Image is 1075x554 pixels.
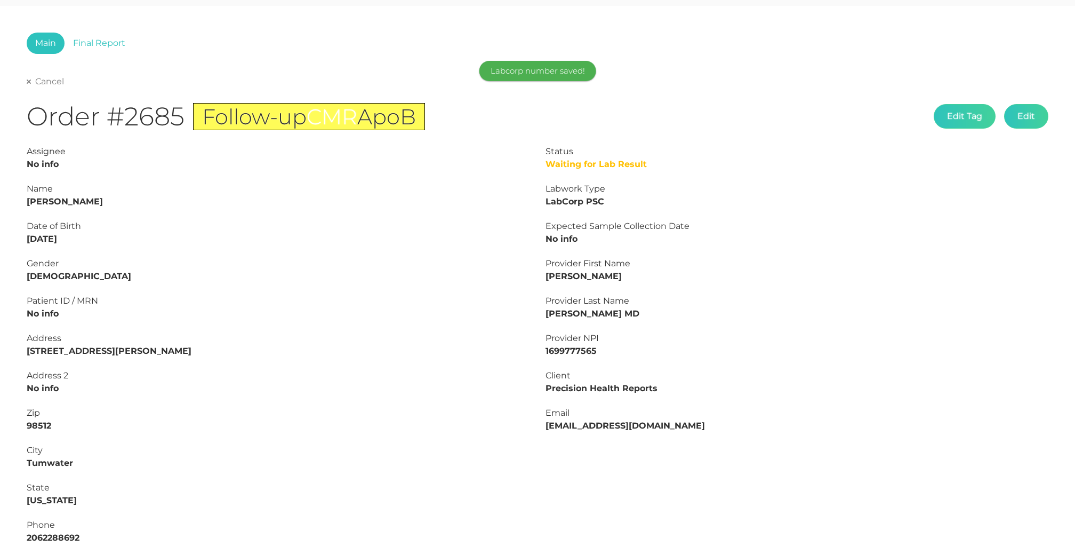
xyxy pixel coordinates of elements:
div: Assignee [27,145,530,158]
span: ApoB [357,104,416,130]
strong: [EMAIL_ADDRESS][DOMAIN_NAME] [545,421,705,431]
div: Address [27,332,530,345]
h1: Order #2685 [27,101,425,132]
a: Final Report [65,33,134,54]
div: Gender [27,257,530,270]
div: City [27,444,530,457]
strong: [PERSON_NAME] [27,196,103,207]
div: Name [27,183,530,195]
strong: [US_STATE] [27,495,77,505]
span: CMR [307,104,357,130]
strong: 98512 [27,421,51,431]
div: Date of Birth [27,220,530,233]
strong: [PERSON_NAME] MD [545,308,639,319]
div: Labcorp number saved! [479,61,596,81]
strong: 1699777565 [545,346,597,356]
div: Expected Sample Collection Date [545,220,1048,233]
strong: [DEMOGRAPHIC_DATA] [27,271,131,281]
span: Waiting for Lab Result [545,159,647,169]
strong: [PERSON_NAME] [545,271,622,281]
span: Follow-up [202,104,307,130]
a: Main [27,33,65,54]
strong: No info [27,383,59,393]
div: Provider NPI [545,332,1048,345]
strong: Tumwater [27,458,73,468]
div: State [27,481,530,494]
div: Provider Last Name [545,295,1048,307]
strong: 2062288692 [27,533,79,543]
strong: LabCorp PSC [545,196,604,207]
button: Edit [1004,104,1048,129]
strong: [DATE] [27,234,57,244]
strong: Precision Health Reports [545,383,657,393]
div: Labwork Type [545,183,1048,195]
div: Provider First Name [545,257,1048,270]
div: Phone [27,519,530,532]
strong: [STREET_ADDRESS][PERSON_NAME] [27,346,191,356]
div: Patient ID / MRN [27,295,530,307]
strong: No info [27,308,59,319]
div: Address 2 [27,369,530,382]
a: Cancel [27,76,64,87]
div: Client [545,369,1048,382]
div: Email [545,407,1048,420]
strong: No info [27,159,59,169]
button: Edit Tag [934,104,996,129]
div: Status [545,145,1048,158]
div: Zip [27,407,530,420]
strong: No info [545,234,577,244]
